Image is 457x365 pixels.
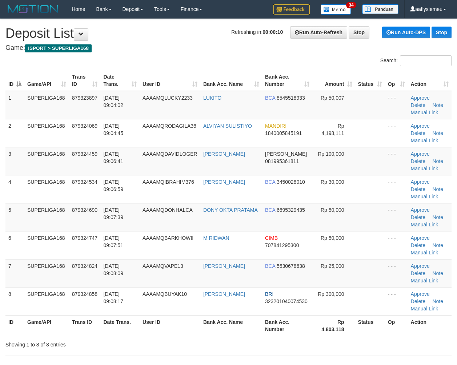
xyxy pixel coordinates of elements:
a: Delete [411,186,425,192]
td: SUPERLIGA168 [24,231,69,259]
span: AAAAMQBUYAK10 [143,291,187,297]
th: ID: activate to sort column descending [5,70,24,91]
th: Bank Acc. Name [200,315,262,336]
img: panduan.png [362,4,398,14]
span: 879324690 [72,207,97,213]
th: Status: activate to sort column ascending [355,70,385,91]
span: 34 [346,2,356,8]
th: Bank Acc. Number: activate to sort column ascending [262,70,312,91]
a: Manual Link [411,306,438,312]
div: Showing 1 to 8 of 8 entries [5,338,185,348]
a: Delete [411,102,425,108]
a: Note [432,270,443,276]
span: [DATE] 09:08:09 [103,263,123,276]
th: User ID: activate to sort column ascending [140,70,200,91]
a: Delete [411,158,425,164]
th: Op [385,315,408,336]
span: Refreshing in: [231,29,283,35]
td: 6 [5,231,24,259]
strong: 00:00:10 [262,29,283,35]
span: 879324858 [72,291,97,297]
a: M RIDWAN [203,235,229,241]
span: Rp 30,000 [321,179,344,185]
span: Copy 5530678638 to clipboard [277,263,305,269]
td: SUPERLIGA168 [24,175,69,203]
th: Bank Acc. Number [262,315,312,336]
a: Note [432,186,443,192]
td: SUPERLIGA168 [24,147,69,175]
span: BCA [265,207,275,213]
a: Approve [411,207,430,213]
a: Note [432,298,443,304]
a: Delete [411,298,425,304]
a: Approve [411,95,430,101]
span: BCA [265,95,275,101]
td: - - - [385,119,408,147]
td: 5 [5,203,24,231]
a: Delete [411,130,425,136]
span: [DATE] 09:08:17 [103,291,123,304]
span: Rp 300,000 [318,291,344,297]
span: AAAAMQVAPE13 [143,263,183,269]
a: Manual Link [411,166,438,171]
span: AAAAMQDONHALCA [143,207,193,213]
span: [DATE] 09:06:59 [103,179,123,192]
td: - - - [385,147,408,175]
img: Button%20Memo.svg [321,4,351,15]
span: [DATE] 09:04:45 [103,123,123,136]
a: DONY OKTA PRATAMA [203,207,258,213]
span: Rp 50,007 [321,95,344,101]
td: SUPERLIGA168 [24,259,69,287]
a: Manual Link [411,278,438,283]
span: Rp 4,198,111 [321,123,344,136]
th: ID [5,315,24,336]
td: SUPERLIGA168 [24,91,69,119]
a: Delete [411,270,425,276]
td: - - - [385,91,408,119]
a: Approve [411,123,430,129]
a: Approve [411,263,430,269]
a: Stop [432,27,452,38]
a: Stop [349,26,369,39]
span: [DATE] 09:07:39 [103,207,123,220]
span: BCA [265,263,275,269]
span: Copy 8545518933 to clipboard [277,95,305,101]
a: Note [432,130,443,136]
img: Feedback.jpg [273,4,310,15]
a: Note [432,214,443,220]
td: 8 [5,287,24,315]
a: Manual Link [411,138,438,143]
a: Note [432,158,443,164]
th: Amount: activate to sort column ascending [312,70,355,91]
a: Run Auto-Refresh [290,26,347,39]
a: Approve [411,151,430,157]
td: - - - [385,259,408,287]
span: [DATE] 09:06:41 [103,151,123,164]
td: - - - [385,175,408,203]
input: Search: [400,55,452,66]
a: [PERSON_NAME] [203,151,245,157]
th: Trans ID [69,315,101,336]
span: BCA [265,179,275,185]
h1: Deposit List [5,26,452,41]
a: Manual Link [411,250,438,255]
span: 879324459 [72,151,97,157]
a: ALVIYAN SULISTIYO [203,123,252,129]
span: Rp 100,000 [318,151,344,157]
th: Op: activate to sort column ascending [385,70,408,91]
span: 879323897 [72,95,97,101]
span: AAAAMQLUCKY2233 [143,95,193,101]
th: Game/API: activate to sort column ascending [24,70,69,91]
a: Approve [411,291,430,297]
span: Rp 50,000 [321,235,344,241]
span: [DATE] 09:07:51 [103,235,123,248]
td: 3 [5,147,24,175]
td: SUPERLIGA168 [24,287,69,315]
span: Copy 707841295300 to clipboard [265,242,299,248]
td: 7 [5,259,24,287]
span: Copy 3450028010 to clipboard [277,179,305,185]
a: Note [432,242,443,248]
a: Manual Link [411,222,438,227]
td: SUPERLIGA168 [24,119,69,147]
span: AAAAMQBARKHOWII [143,235,193,241]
